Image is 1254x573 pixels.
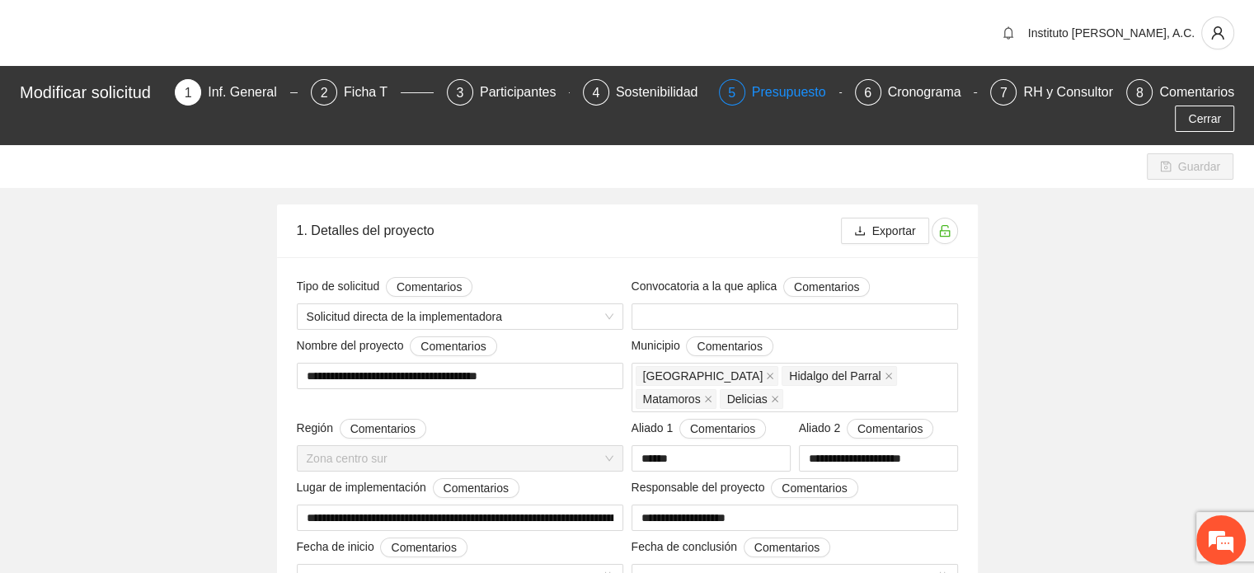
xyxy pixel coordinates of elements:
div: Modificar solicitud [20,79,165,106]
span: Nombre del proyecto [297,336,497,356]
button: Responsable del proyecto [771,478,857,498]
span: Matamoros [643,390,701,408]
textarea: Escriba su mensaje y pulse “Intro” [8,391,314,449]
div: Inf. General [208,79,290,106]
span: user [1202,26,1233,40]
span: Comentarios [397,278,462,296]
span: Comentarios [391,538,456,557]
div: Participantes [480,79,570,106]
span: Solicitud directa de la implementadora [307,304,613,329]
div: 5Presupuesto [719,79,842,106]
button: Nombre del proyecto [410,336,496,356]
span: [GEOGRAPHIC_DATA] [643,367,763,385]
span: Matamoros [636,389,716,409]
button: Aliado 1 [679,419,766,439]
div: Presupuesto [752,79,839,106]
button: Municipio [686,336,773,356]
span: 1 [185,86,192,100]
div: Chatee con nosotros ahora [86,84,277,106]
div: 3Participantes [447,79,570,106]
span: close [771,395,779,403]
span: bell [996,26,1021,40]
span: Convocatoria a la que aplica [632,277,871,297]
span: Responsable del proyecto [632,478,858,498]
span: Aliado 1 [632,419,767,439]
button: Región [340,419,426,439]
span: Tipo de solicitud [297,277,473,297]
button: Tipo de solicitud [386,277,472,297]
button: Fecha de inicio [380,538,467,557]
div: 6Cronograma [855,79,978,106]
span: Hidalgo del Parral [782,366,896,386]
span: Municipio [632,336,773,356]
div: Cronograma [888,79,975,106]
span: Fecha de conclusión [632,538,831,557]
span: unlock [932,224,957,237]
button: Aliado 2 [847,419,933,439]
span: Comentarios [350,420,416,438]
button: unlock [932,218,958,244]
span: 6 [864,86,871,100]
div: Comentarios [1159,79,1234,106]
span: Comentarios [444,479,509,497]
div: Minimizar ventana de chat en vivo [270,8,310,48]
span: Región [297,419,427,439]
span: 4 [592,86,599,100]
button: saveGuardar [1147,153,1233,180]
span: Comentarios [782,479,847,497]
span: Comentarios [690,420,755,438]
span: Comentarios [794,278,859,296]
span: Cerrar [1188,110,1221,128]
button: user [1201,16,1234,49]
div: 1Inf. General [175,79,298,106]
span: 8 [1136,86,1144,100]
div: 1. Detalles del proyecto [297,207,841,254]
span: Hidalgo del Parral [789,367,881,385]
span: Aliado 2 [799,419,934,439]
button: Lugar de implementación [433,478,519,498]
button: Fecha de conclusión [744,538,830,557]
div: Sostenibilidad [616,79,712,106]
span: 3 [456,86,463,100]
div: 8Comentarios [1126,79,1234,106]
span: 2 [321,86,328,100]
span: Zona centro sur [307,446,613,471]
span: Exportar [872,222,916,240]
span: close [885,372,893,380]
span: 5 [728,86,735,100]
span: Comentarios [697,337,762,355]
span: Comentarios [754,538,820,557]
span: Chihuahua [636,366,779,386]
div: 4Sostenibilidad [583,79,706,106]
span: Delicias [720,389,783,409]
div: 7RH y Consultores [990,79,1113,106]
button: Cerrar [1175,106,1234,132]
span: Lugar de implementación [297,478,519,498]
span: Delicias [727,390,768,408]
div: RH y Consultores [1023,79,1139,106]
span: download [854,225,866,238]
button: Convocatoria a la que aplica [783,277,870,297]
span: Estamos en línea. [96,190,228,357]
span: 7 [1000,86,1007,100]
div: Ficha T [344,79,401,106]
button: bell [995,20,1022,46]
span: close [766,372,774,380]
span: close [704,395,712,403]
button: downloadExportar [841,218,929,244]
span: Comentarios [857,420,923,438]
span: Comentarios [420,337,486,355]
div: 2Ficha T [311,79,434,106]
span: Fecha de inicio [297,538,467,557]
span: Instituto [PERSON_NAME], A.C. [1028,26,1195,40]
